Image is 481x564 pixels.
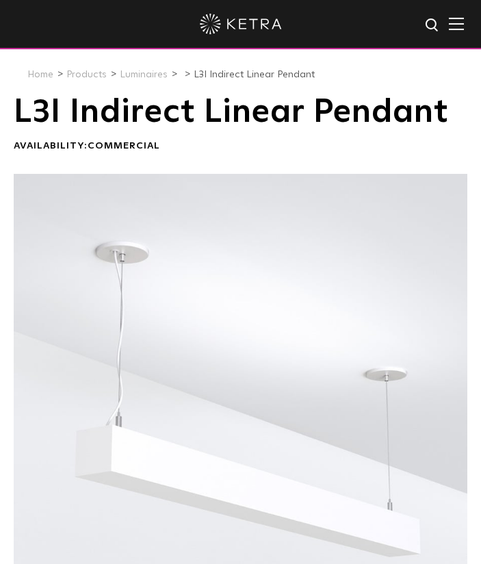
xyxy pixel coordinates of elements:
[449,17,464,30] img: Hamburger%20Nav.svg
[14,95,467,129] h1: L3I Indirect Linear Pendant
[88,141,160,151] span: Commercial
[194,70,315,79] a: L3I Indirect Linear Pendant
[27,70,53,79] a: Home
[200,14,282,34] img: ketra-logo-2019-white
[14,140,467,153] div: Availability:
[66,70,107,79] a: Products
[120,70,168,79] a: Luminaires
[424,17,441,34] img: search icon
